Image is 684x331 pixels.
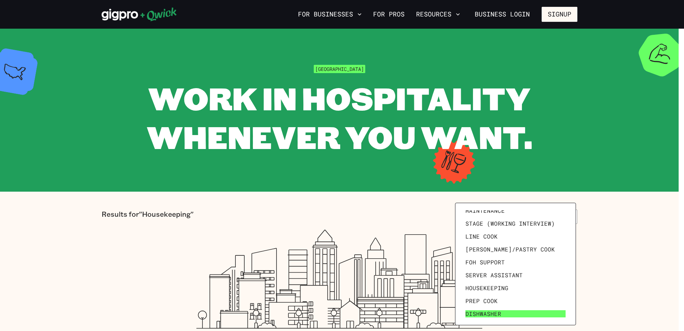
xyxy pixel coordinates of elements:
span: [PERSON_NAME]/Pastry Cook [465,246,555,253]
ul: Filter by position [463,210,568,318]
span: Dishwasher [465,310,501,317]
span: FOH Support [465,259,505,266]
span: Housekeeping [465,284,508,292]
span: Line Cook [465,233,498,240]
span: Maintenance [465,207,505,214]
span: Server Assistant [465,272,523,279]
span: Stage (working interview) [465,220,555,227]
span: Prep Cook [465,297,498,304]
